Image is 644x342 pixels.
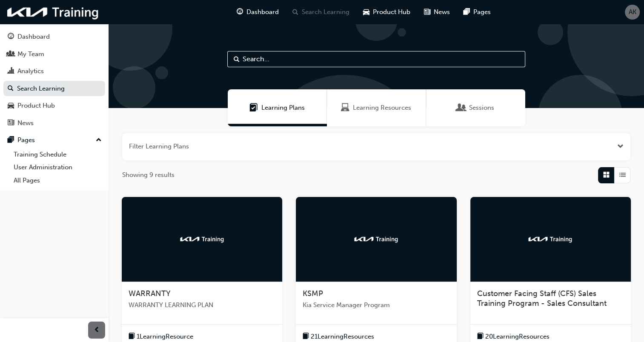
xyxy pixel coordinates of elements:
img: kia-training [353,235,400,243]
a: Dashboard [3,29,105,45]
a: News [3,115,105,131]
span: WARRANTY [129,289,171,298]
div: Pages [17,135,35,145]
span: chart-icon [8,68,14,75]
a: SessionsSessions [426,89,525,126]
span: Grid [603,170,610,180]
img: kia-training [4,3,102,21]
input: Search... [227,51,525,67]
div: News [17,118,34,128]
button: Open the filter [617,142,624,151]
div: Product Hub [17,101,55,111]
span: Search [234,54,240,64]
span: book-icon [477,331,484,342]
button: book-icon20LearningResources [477,331,550,342]
span: Pages [473,7,491,17]
a: My Team [3,46,105,62]
span: guage-icon [8,33,14,41]
a: User Administration [10,161,105,174]
span: Showing 9 results [122,170,175,180]
a: Learning ResourcesLearning Resources [327,89,426,126]
span: guage-icon [237,7,243,17]
span: pages-icon [464,7,470,17]
span: up-icon [96,135,102,146]
button: book-icon21LearningResources [303,331,374,342]
button: Pages [3,132,105,148]
span: AK [629,7,636,17]
a: Search Learning [3,81,105,97]
a: pages-iconPages [457,3,498,21]
button: book-icon1LearningResource [129,331,193,342]
span: book-icon [129,331,135,342]
span: KSMP [303,289,323,298]
span: 21 Learning Resources [311,332,374,342]
img: kia-training [527,235,574,243]
span: Sessions [469,103,494,113]
span: 1 Learning Resource [137,332,193,342]
a: car-iconProduct Hub [356,3,417,21]
button: AK [625,5,640,20]
a: Product Hub [3,98,105,114]
span: List [619,170,626,180]
span: pages-icon [8,137,14,144]
span: search-icon [292,7,298,17]
span: Customer Facing Staff (CFS) Sales Training Program - Sales Consultant [477,289,607,308]
span: Dashboard [246,7,279,17]
span: Kia Service Manager Program [303,300,449,310]
a: Learning PlansLearning Plans [228,89,327,126]
span: 20 Learning Resources [485,332,550,342]
div: My Team [17,49,44,59]
span: search-icon [8,85,14,93]
span: WARRANTY LEARNING PLAN [129,300,275,310]
span: News [434,7,450,17]
a: All Pages [10,174,105,187]
a: news-iconNews [417,3,457,21]
span: car-icon [8,102,14,110]
span: book-icon [303,331,309,342]
a: guage-iconDashboard [230,3,286,21]
span: Learning Resources [353,103,411,113]
span: Search Learning [302,7,349,17]
span: Learning Plans [261,103,305,113]
span: news-icon [8,120,14,127]
a: Analytics [3,63,105,79]
img: kia-training [179,235,226,243]
button: DashboardMy TeamAnalyticsSearch LearningProduct HubNews [3,27,105,132]
span: Learning Plans [249,103,258,113]
span: car-icon [363,7,369,17]
span: prev-icon [94,325,100,336]
div: Dashboard [17,32,50,42]
a: Training Schedule [10,148,105,161]
span: news-icon [424,7,430,17]
div: Analytics [17,66,44,76]
span: Learning Resources [341,103,349,113]
span: people-icon [8,51,14,58]
span: Product Hub [373,7,410,17]
span: Sessions [457,103,466,113]
a: search-iconSearch Learning [286,3,356,21]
